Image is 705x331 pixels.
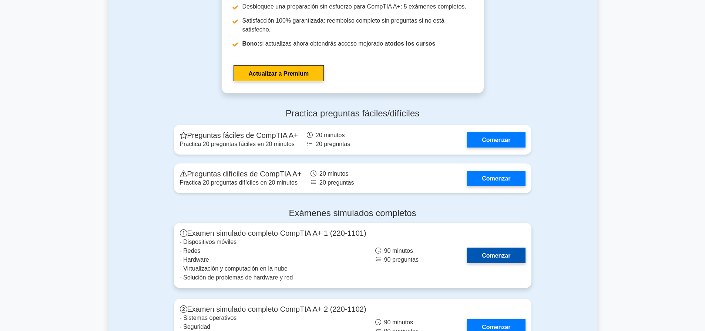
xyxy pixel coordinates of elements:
font: Practica preguntas fáciles/difíciles [286,108,420,118]
a: Comenzar [467,248,525,263]
font: Exámenes simulados completos [289,208,416,218]
a: Comenzar [467,171,525,186]
a: Comenzar [467,132,525,148]
a: Actualizar a Premium [234,65,324,81]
